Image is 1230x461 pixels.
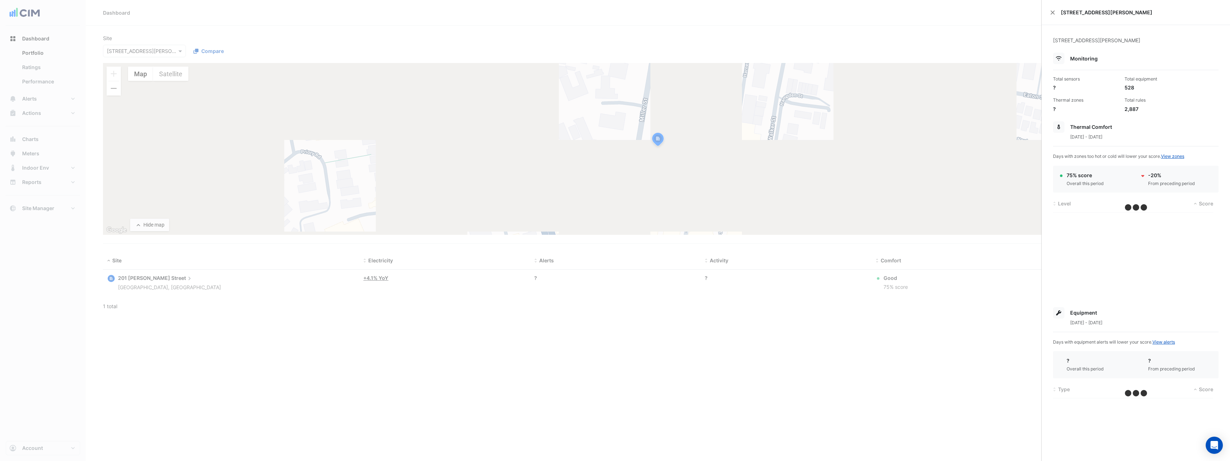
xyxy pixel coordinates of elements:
span: Score [1199,386,1213,392]
div: ? [1067,357,1104,364]
div: From preceding period [1148,180,1195,187]
span: [DATE] - [DATE] [1070,320,1102,325]
div: ? [1053,105,1119,113]
div: Overall this period [1067,180,1104,187]
div: 2,887 [1125,105,1190,113]
div: Overall this period [1067,366,1104,372]
div: Total sensors [1053,76,1119,82]
div: [STREET_ADDRESS][PERSON_NAME] [1053,37,1219,53]
span: Thermal Comfort [1070,124,1112,130]
div: ? [1148,357,1195,364]
a: View alerts [1152,339,1175,345]
span: [DATE] - [DATE] [1070,134,1102,140]
div: 528 [1125,84,1190,91]
div: From preceding period [1148,366,1195,372]
span: Days with zones too hot or cold will lower your score. [1053,154,1184,159]
div: -20% [1148,171,1195,179]
div: ? [1053,84,1119,91]
div: 75% score [1067,171,1104,179]
span: Monitoring [1070,55,1098,62]
span: Days with equipment alerts will lower your score. [1053,339,1175,345]
span: Score [1199,200,1213,207]
div: Total equipment [1125,76,1190,82]
span: [STREET_ADDRESS][PERSON_NAME] [1061,9,1221,16]
a: View zones [1161,154,1184,159]
button: Close [1050,10,1055,15]
div: Open Intercom Messenger [1206,437,1223,454]
div: Thermal zones [1053,97,1119,103]
span: Type [1058,386,1070,392]
span: Equipment [1070,310,1097,316]
span: Level [1058,200,1071,207]
div: Total rules [1125,97,1190,103]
